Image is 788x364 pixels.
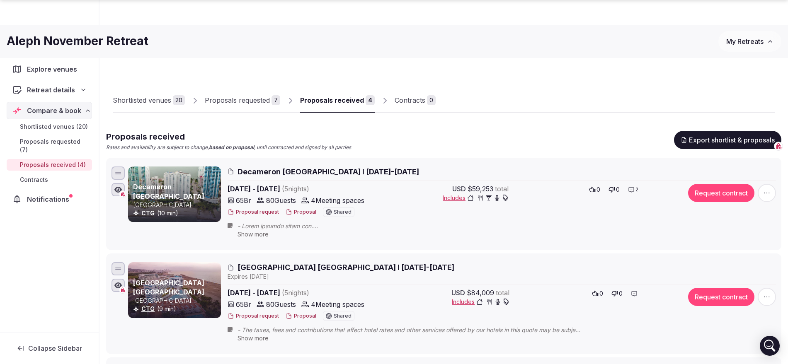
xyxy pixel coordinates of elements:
button: My Retreats [718,31,781,52]
strong: based on proposal [209,144,254,150]
a: Explore venues [7,60,92,78]
button: CTG [141,305,155,313]
span: Shared [334,210,352,215]
span: ( 5 night s ) [282,289,309,297]
button: Includes [452,298,509,306]
button: Request contract [688,288,754,306]
span: 4 Meeting spaces [311,195,364,205]
div: 4 [366,95,375,105]
span: 65 Br [236,299,251,309]
button: Proposal request [228,209,279,216]
span: $59,253 [468,184,493,194]
span: total [495,184,509,194]
a: Contracts0 [395,89,436,113]
div: (9 min) [133,305,219,313]
span: Collapse Sidebar [28,344,82,352]
span: 80 Guests [266,299,296,309]
p: Rates and availability are subject to change, , until contracted and signed by all parties [106,144,351,151]
button: Proposal [286,313,316,320]
div: Contracts [395,95,425,105]
span: [DATE] - [DATE] [228,184,373,194]
div: Proposals received [300,95,364,105]
span: 0 [599,289,603,298]
button: Includes [443,194,509,202]
a: CTG [141,305,155,312]
span: - Lorem ipsumdo sitam con. - Adipi elits-do eius 56.45tem - Incid utlab-etd magn 31.46ali. - Enim... [238,222,599,230]
span: USD [452,184,466,194]
span: 0 [596,186,600,194]
button: Proposal request [228,313,279,320]
button: Collapse Sidebar [7,339,92,357]
button: 0 [589,288,606,299]
a: Contracts [7,174,92,186]
span: 0 [619,289,623,298]
span: ( 5 night s ) [282,185,309,193]
span: [DATE] - [DATE] [228,288,373,298]
span: USD [451,288,465,298]
span: Show more [238,231,269,238]
a: Notifications [7,190,92,208]
div: (10 min) [133,209,219,217]
a: CTG [141,210,155,217]
div: 0 [427,95,436,105]
span: Proposals received (4) [20,161,86,169]
span: total [496,288,509,298]
p: [GEOGRAPHIC_DATA] [133,201,219,209]
span: 80 Guests [266,195,296,205]
span: 65 Br [236,195,251,205]
button: CTG [141,209,155,217]
button: 0 [609,288,625,299]
span: Explore venues [27,64,80,74]
span: 2 [635,186,638,193]
a: Proposals requested7 [205,89,280,113]
h1: Aleph November Retreat [7,33,148,49]
span: $84,009 [467,288,494,298]
a: Decameron [GEOGRAPHIC_DATA] [133,183,204,200]
a: Shortlisted venues (20) [7,121,92,133]
button: Export shortlist & proposals [674,131,781,149]
div: 20 [173,95,185,105]
span: My Retreats [726,37,764,46]
a: [GEOGRAPHIC_DATA] [GEOGRAPHIC_DATA] [133,279,204,296]
span: Retreat details [27,85,75,95]
span: Shortlisted venues (20) [20,123,88,131]
span: [GEOGRAPHIC_DATA] [GEOGRAPHIC_DATA] I [DATE]-[DATE] [238,262,454,272]
button: 0 [606,184,622,195]
span: Shared [334,313,352,318]
span: - The taxes, fees and contributions that affect hotel rates and other services offered by our hot... [238,326,599,334]
span: Notifications [27,194,73,204]
span: Proposals requested (7) [20,137,89,154]
a: Proposals received (4) [7,159,92,171]
div: Proposals requested [205,95,270,105]
span: Contracts [20,176,48,184]
span: Show more [238,335,269,342]
button: 0 [587,184,603,195]
a: Proposals requested (7) [7,136,92,156]
span: 4 Meeting spaces [311,299,364,309]
a: Proposals received4 [300,89,375,113]
span: Decameron [GEOGRAPHIC_DATA] I [DATE]-[DATE] [238,166,419,177]
h2: Proposals received [106,131,351,142]
div: Open Intercom Messenger [760,336,780,356]
span: Compare & book [27,106,81,116]
div: Shortlisted venues [113,95,171,105]
button: Proposal [286,209,316,216]
button: Request contract [688,184,754,202]
span: 0 [616,186,620,194]
a: Shortlisted venues20 [113,89,185,113]
div: Expire s [DATE] [228,272,776,281]
p: [GEOGRAPHIC_DATA] [133,297,219,305]
div: 7 [272,95,280,105]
